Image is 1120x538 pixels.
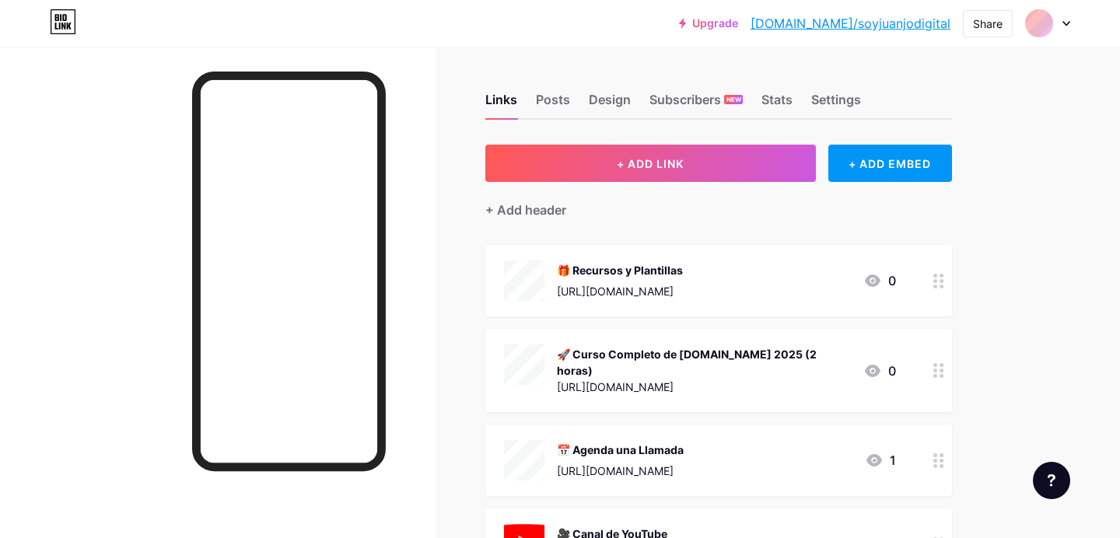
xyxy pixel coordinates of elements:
div: Share [973,16,1003,32]
button: + ADD LINK [485,145,816,182]
div: 0 [863,271,896,290]
div: 1 [865,451,896,470]
span: NEW [726,95,741,104]
div: 🚀 Curso Completo de [DOMAIN_NAME] 2025 (2 horas) [557,346,851,379]
div: + ADD EMBED [828,145,952,182]
div: 🎁 Recursos y Plantillas [557,262,683,278]
div: Settings [811,90,861,118]
div: Stats [761,90,793,118]
a: Upgrade [679,17,738,30]
div: 0 [863,362,896,380]
div: [URL][DOMAIN_NAME] [557,463,684,479]
div: [URL][DOMAIN_NAME] [557,283,683,299]
a: [DOMAIN_NAME]/soyjuanjodigital [751,14,950,33]
div: 📅 Agenda una Llamada [557,442,684,458]
span: + ADD LINK [617,157,684,170]
div: [URL][DOMAIN_NAME] [557,379,851,395]
div: Subscribers [649,90,743,118]
div: + Add header [485,201,566,219]
div: Posts [536,90,570,118]
div: Links [485,90,517,118]
div: Design [589,90,631,118]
